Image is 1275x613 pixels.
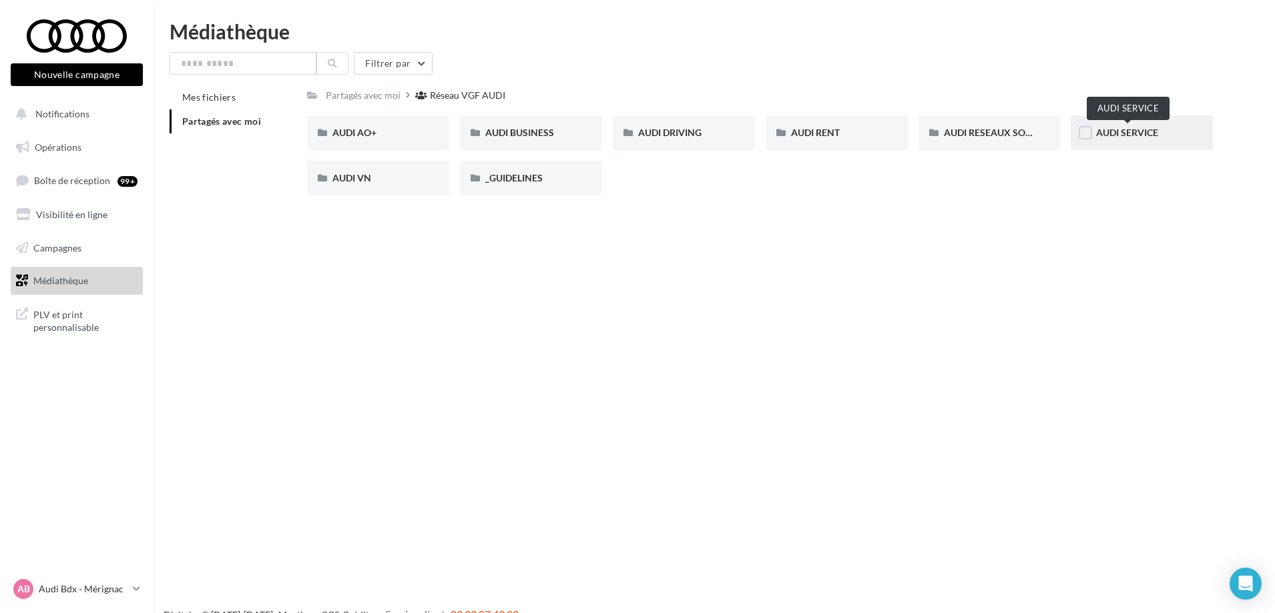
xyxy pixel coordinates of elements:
[791,127,840,138] span: AUDI RENT
[39,582,127,596] p: Audi Bdx - Mérignac
[8,166,146,195] a: Boîte de réception99+
[332,172,371,183] span: AUDI VN
[326,89,401,102] div: Partagés avec moi
[170,21,1259,41] div: Médiathèque
[485,127,554,138] span: AUDI BUSINESS
[11,576,143,602] a: AB Audi Bdx - Mérignac
[11,63,143,86] button: Nouvelle campagne
[182,115,261,127] span: Partagés avec moi
[8,201,146,229] a: Visibilité en ligne
[33,275,88,286] span: Médiathèque
[34,175,110,186] span: Boîte de réception
[35,108,89,119] span: Notifications
[17,582,30,596] span: AB
[354,52,433,75] button: Filtrer par
[8,267,146,295] a: Médiathèque
[944,127,1054,138] span: AUDI RESEAUX SOCIAUX
[33,241,81,253] span: Campagnes
[1087,97,1170,120] div: AUDI SERVICE
[33,305,138,334] span: PLV et print personnalisable
[36,209,107,220] span: Visibilité en ligne
[1096,127,1158,138] span: AUDI SERVICE
[1230,568,1262,600] div: Open Intercom Messenger
[430,89,505,102] div: Réseau VGF AUDI
[8,300,146,340] a: PLV et print personnalisable
[8,234,146,262] a: Campagnes
[8,100,140,128] button: Notifications
[117,176,138,187] div: 99+
[182,91,236,103] span: Mes fichiers
[35,141,81,153] span: Opérations
[8,133,146,161] a: Opérations
[638,127,702,138] span: AUDI DRIVING
[332,127,376,138] span: AUDI AO+
[485,172,543,183] span: _GUIDELINES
